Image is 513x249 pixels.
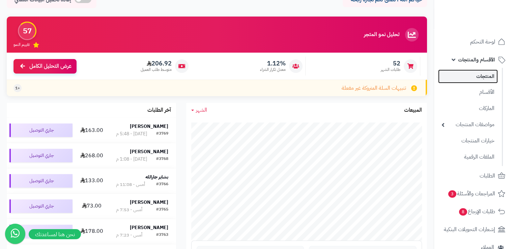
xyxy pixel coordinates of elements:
[130,148,168,155] strong: [PERSON_NAME]
[438,150,498,164] a: الملفات الرقمية
[130,199,168,206] strong: [PERSON_NAME]
[458,207,495,216] span: طلبات الإرجاع
[448,190,456,198] span: 3
[438,134,498,148] a: خيارات المنتجات
[448,189,495,198] span: المراجعات والأسئلة
[141,67,172,73] span: متوسط طلب العميل
[116,206,142,213] div: أمس - 7:53 م
[116,181,145,188] div: أمس - 11:08 م
[480,171,495,181] span: الطلبات
[75,219,108,244] td: 178.00
[116,131,147,137] div: [DATE] - 5:48 م
[156,206,168,213] div: #3765
[13,42,30,48] span: تقييم النمو
[381,60,400,67] span: 52
[196,106,207,114] span: الشهر
[438,117,498,132] a: مواصفات المنتجات
[147,107,171,113] h3: آخر الطلبات
[156,131,168,137] div: #3769
[260,60,286,67] span: 1.12%
[444,225,495,234] span: إشعارات التحويلات البنكية
[467,17,507,31] img: logo-2.png
[130,123,168,130] strong: [PERSON_NAME]
[458,55,495,64] span: الأقسام والمنتجات
[130,224,168,231] strong: [PERSON_NAME]
[438,186,509,202] a: المراجعات والأسئلة3
[9,123,73,137] div: جاري التوصيل
[191,106,207,114] a: الشهر
[75,194,108,219] td: 73.00
[145,173,168,181] strong: بشاير جارالله
[404,107,422,113] h3: المبيعات
[381,67,400,73] span: طلبات الشهر
[438,85,498,100] a: الأقسام
[9,225,73,238] div: جاري التوصيل
[459,208,467,216] span: 8
[470,37,495,47] span: لوحة التحكم
[364,32,399,38] h3: تحليل نمو المتجر
[9,149,73,162] div: جاري التوصيل
[438,203,509,220] a: طلبات الإرجاع8
[438,70,498,83] a: المنتجات
[116,232,142,239] div: أمس - 7:23 م
[9,199,73,213] div: جاري التوصيل
[156,156,168,163] div: #3768
[342,84,406,92] span: تنبيهات السلة المتروكة غير مفعلة
[438,101,498,116] a: الماركات
[260,67,286,73] span: معدل تكرار الشراء
[438,221,509,238] a: إشعارات التحويلات البنكية
[438,34,509,50] a: لوحة التحكم
[75,143,108,168] td: 268.00
[116,156,147,163] div: [DATE] - 1:08 م
[75,168,108,193] td: 133.00
[75,118,108,143] td: 163.00
[156,181,168,188] div: #3766
[13,59,77,74] a: عرض التحليل الكامل
[156,232,168,239] div: #3763
[438,168,509,184] a: الطلبات
[9,174,73,188] div: جاري التوصيل
[15,85,20,91] span: +1
[29,62,72,70] span: عرض التحليل الكامل
[141,60,172,67] span: 206.92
